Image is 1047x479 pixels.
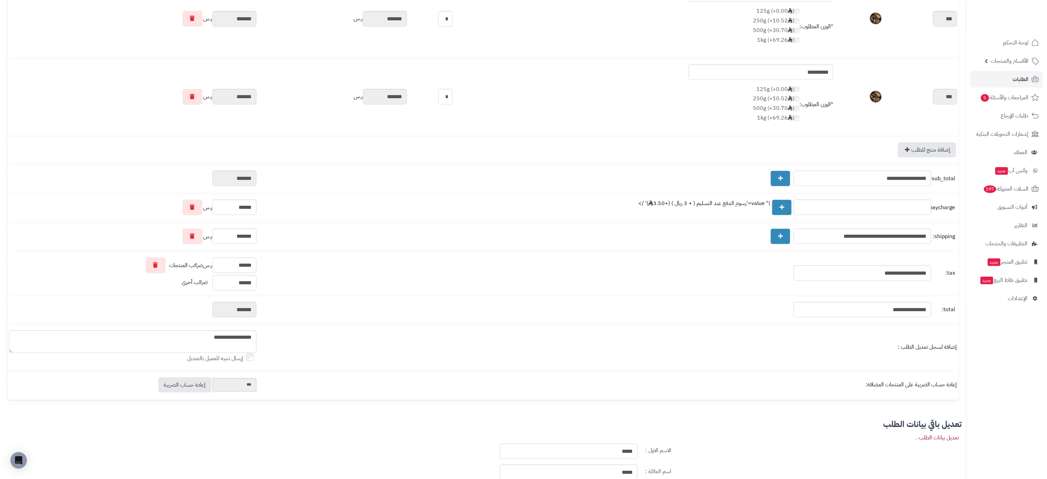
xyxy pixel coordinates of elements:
[995,167,1008,175] span: جديد
[794,18,799,24] input: 250g (+10.52)
[9,11,256,27] div: ر.س
[971,199,1043,215] a: أدوات التسويق
[991,56,1029,66] span: الأقسام والمنتجات
[799,80,833,129] td: الوزن المطلوب:
[794,9,799,14] input: 125g (+0.00)
[998,202,1028,212] span: أدوات التسويق
[971,34,1043,51] a: لوحة التحكم
[794,106,799,111] input: 500g (+30.70)
[753,95,799,103] label: 250g (+10.52 )
[980,275,1028,285] span: تطبيق نقاط البيع
[10,452,27,469] div: Open Intercom Messenger
[1003,38,1029,48] span: لوحة التحكم
[933,306,955,314] span: total:
[794,28,799,33] input: 500g (+30.70)
[988,258,1001,266] span: جديد
[971,181,1043,197] a: السلات المتروكة197
[981,277,993,284] span: جديد
[933,269,955,277] span: tax:
[753,114,799,122] label: 1kg (+69.26 )
[9,257,256,273] div: ر.س
[971,144,1043,161] a: العملاء
[260,381,957,389] div: إعادة حساب الضريبة على المنتجات المضافة:
[638,200,794,215] use: )" value='رسوم الدفع عند التسليم ( + 3 ريال ) (+3.50 )' />
[971,290,1043,307] a: الإعدادات
[1014,147,1028,157] span: العملاء
[753,17,799,25] label: 250g (+10.52 )
[9,200,256,215] div: ر.س
[260,89,407,104] div: ر.س
[995,166,1028,175] span: وآتس آب
[933,175,955,183] span: sub_total:
[794,115,799,121] input: 1kg (+69.26)
[643,465,962,476] label: اسم العائلة :
[971,108,1043,124] a: طلبات الإرجاع
[983,184,1029,194] span: السلات المتروكة
[753,36,799,44] label: 1kg (+69.26 )
[246,354,254,361] input: إرسال تنبيه للعميل بالتعديل
[898,142,956,157] a: إضافة منتج للطلب
[158,377,211,393] a: إعادة حساب الضريبة
[933,204,955,212] span: paycharge:
[1001,111,1029,121] span: طلبات الإرجاع
[976,129,1029,139] span: إشعارات التحويلات البنكية
[971,162,1043,179] a: وآتس آبجديد
[971,235,1043,252] a: التطبيقات والخدمات
[753,27,799,34] label: 500g (+30.70 )
[1008,294,1028,303] span: الإعدادات
[986,239,1028,248] span: التطبيقات والخدمات
[260,343,957,351] div: إضافة لسجل تعديل الطلب :
[169,262,203,269] span: ضرائب المنتجات
[869,90,883,104] img: 1679157509-Ferula-40x40.jpg
[260,11,407,27] div: ر.س
[9,89,256,105] div: ر.س
[987,257,1028,267] span: تطبيق المتجر
[1000,19,1040,34] img: logo-2.png
[182,278,208,287] span: ضرائب أخرى
[971,126,1043,142] a: إشعارات التحويلات البنكية
[971,217,1043,234] a: التقارير
[753,7,799,15] label: 125g (+0.00 )
[1015,221,1028,230] span: التقارير
[753,85,799,93] label: 125g (+0.00 )
[187,355,256,363] label: إرسال تنبيه للعميل بالتعديل
[984,185,996,193] span: 197
[916,434,959,442] div: تعديل بيانات الطلب .
[794,86,799,92] input: 125g (+0.00)
[794,38,799,43] input: 1kg (+69.26)
[753,104,799,112] label: 500g (+30.70 )
[971,272,1043,288] a: تطبيق نقاط البيعجديد
[1013,74,1029,84] span: الطلبات
[971,71,1043,88] a: الطلبات
[933,233,955,241] span: shipping:
[799,2,833,51] td: الوزن المطلوب:
[980,93,1029,102] span: المراجعات والأسئلة
[869,12,883,26] img: 1679157509-Ferula-40x40.jpg
[794,96,799,102] input: 250g (+10.52)
[4,420,962,428] div: تعديل باقي بيانات الطلب
[643,444,962,455] label: الاسم الاول :
[9,228,256,244] div: ر.س
[981,94,989,102] span: 5
[971,254,1043,270] a: تطبيق المتجرجديد
[971,89,1043,106] a: المراجعات والأسئلة5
